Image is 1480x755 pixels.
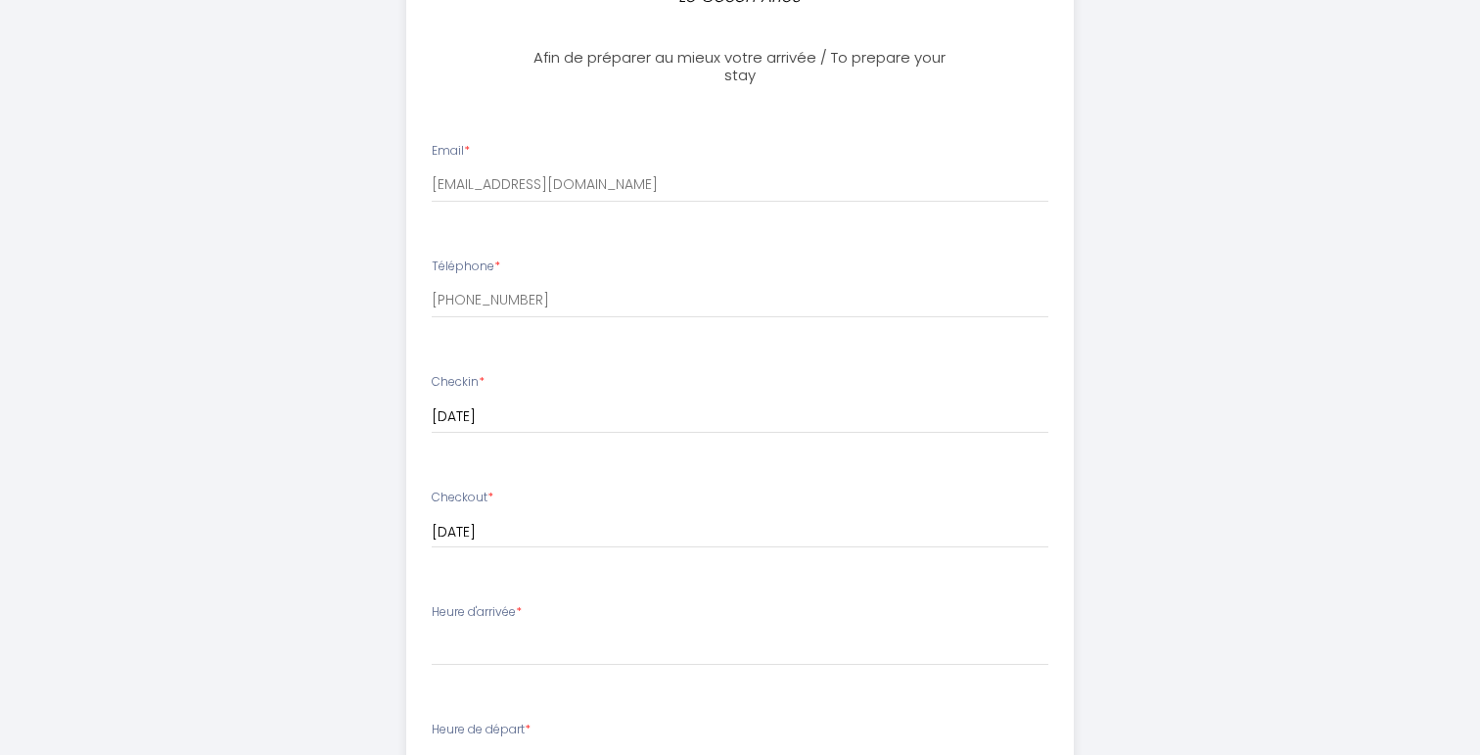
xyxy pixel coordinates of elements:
[432,721,531,739] label: Heure de départ
[432,142,470,161] label: Email
[432,373,485,392] label: Checkin
[522,49,957,84] h3: Afin de préparer au mieux votre arrivée / To prepare your stay
[432,258,500,276] label: Téléphone
[432,603,522,622] label: Heure d'arrivée
[432,489,493,507] label: Checkout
